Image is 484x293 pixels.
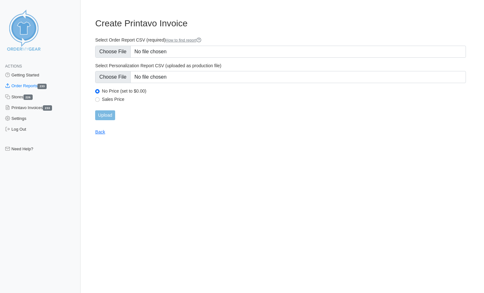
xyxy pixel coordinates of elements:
[166,38,201,42] a: How to find report
[95,110,115,120] input: Upload
[95,37,466,43] label: Select Order Report CSV (required)
[102,88,466,94] label: No Price (set to $0.00)
[5,64,22,68] span: Actions
[102,96,466,102] label: Sales Price
[95,18,466,29] h3: Create Printavo Invoice
[95,129,105,134] a: Back
[23,94,33,100] span: 226
[43,105,52,111] span: 233
[37,84,47,89] span: 233
[95,63,466,68] label: Select Personalization Report CSV (uploaded as production file)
